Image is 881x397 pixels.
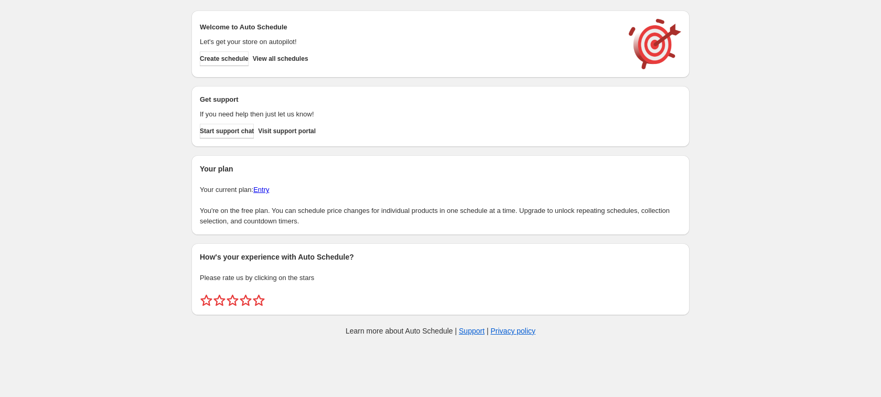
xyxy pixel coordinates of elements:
[200,51,249,66] button: Create schedule
[253,186,269,194] a: Entry
[200,252,681,262] h2: How's your experience with Auto Schedule?
[346,326,535,336] p: Learn more about Auto Schedule | |
[459,327,485,335] a: Support
[253,55,308,63] span: View all schedules
[200,206,681,227] p: You're on the free plan. You can schedule price changes for individual products in one schedule a...
[200,94,618,105] h2: Get support
[200,55,249,63] span: Create schedule
[200,164,681,174] h2: Your plan
[200,124,254,138] a: Start support chat
[200,127,254,135] span: Start support chat
[200,109,618,120] p: If you need help then just let us know!
[200,22,618,33] h2: Welcome to Auto Schedule
[258,124,316,138] a: Visit support portal
[253,51,308,66] button: View all schedules
[491,327,536,335] a: Privacy policy
[200,185,681,195] p: Your current plan:
[258,127,316,135] span: Visit support portal
[200,273,681,283] p: Please rate us by clicking on the stars
[200,37,618,47] p: Let's get your store on autopilot!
